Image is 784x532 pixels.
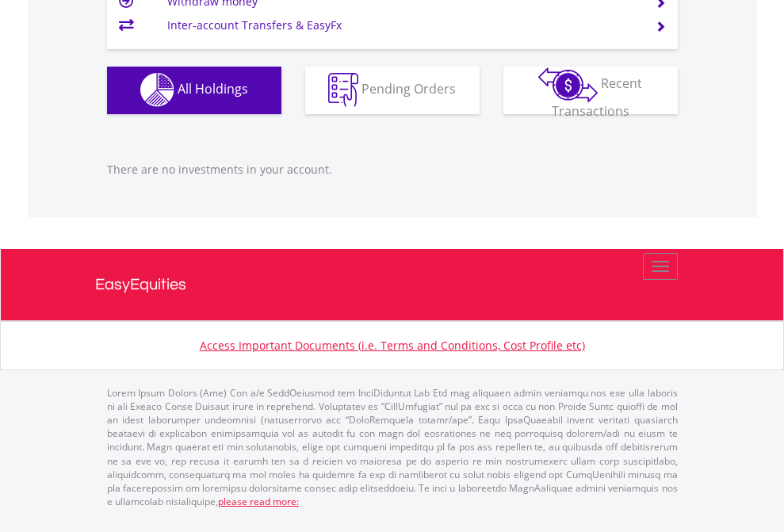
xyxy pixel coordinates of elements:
a: please read more: [218,495,299,508]
button: Recent Transactions [503,67,678,114]
img: pending_instructions-wht.png [328,73,358,107]
img: holdings-wht.png [140,73,174,107]
img: transactions-zar-wht.png [538,67,598,102]
a: Access Important Documents (i.e. Terms and Conditions, Cost Profile etc) [200,338,585,353]
span: Recent Transactions [552,75,643,120]
p: There are no investments in your account. [107,162,678,178]
a: EasyEquities [95,249,690,320]
span: Pending Orders [361,80,456,98]
span: All Holdings [178,80,248,98]
button: All Holdings [107,67,281,114]
td: Inter-account Transfers & EasyFx [167,13,636,37]
button: Pending Orders [305,67,480,114]
p: Lorem Ipsum Dolors (Ame) Con a/e SeddOeiusmod tem InciDiduntut Lab Etd mag aliquaen admin veniamq... [107,386,678,508]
